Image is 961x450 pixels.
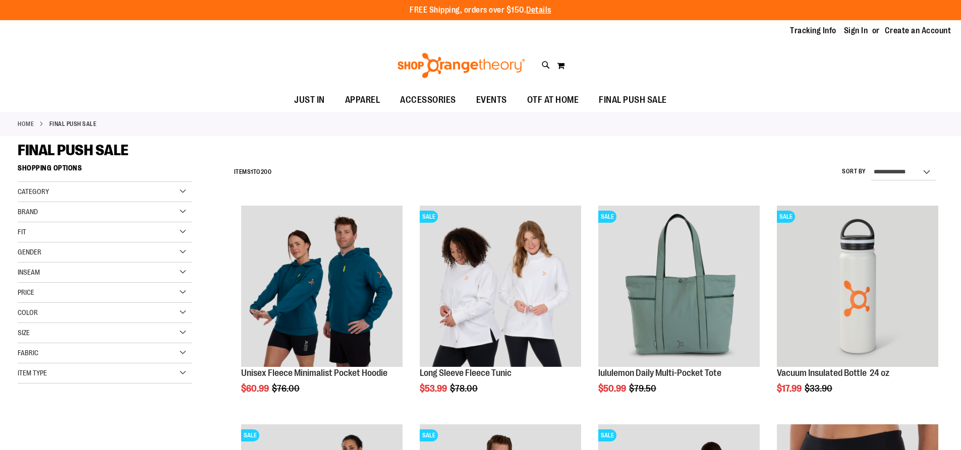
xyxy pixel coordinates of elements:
[18,208,38,216] span: Brand
[234,164,272,180] h2: Items to
[885,25,951,36] a: Create an Account
[18,119,34,128] a: Home
[777,206,938,368] a: Vacuum Insulated Bottle 24 ozSALE
[526,6,551,15] a: Details
[400,89,456,111] span: ACCESSORIES
[18,159,192,182] strong: Shopping Options
[415,201,586,419] div: product
[420,211,438,223] span: SALE
[420,383,448,394] span: $53.99
[236,201,408,419] div: product
[790,25,836,36] a: Tracking Info
[241,206,403,367] img: Unisex Fleece Minimalist Pocket Hoodie
[18,349,38,357] span: Fabric
[241,429,259,441] span: SALE
[49,119,97,128] strong: FINAL PUSH SALE
[805,383,834,394] span: $33.90
[844,25,868,36] a: Sign In
[294,89,325,111] span: JUST IN
[18,288,34,296] span: Price
[18,329,30,337] span: Size
[772,201,943,419] div: product
[18,228,26,236] span: Fit
[598,211,616,223] span: SALE
[420,368,512,378] a: Long Sleeve Fleece Tunic
[18,369,47,377] span: Item Type
[777,211,795,223] span: SALE
[777,206,938,367] img: Vacuum Insulated Bottle 24 oz
[450,383,479,394] span: $78.00
[18,248,41,256] span: Gender
[420,206,581,367] img: Product image for Fleece Long Sleeve
[18,142,129,159] span: FINAL PUSH SALE
[777,383,803,394] span: $17.99
[593,201,765,419] div: product
[598,206,760,368] a: lululemon Daily Multi-Pocket ToteSALE
[476,89,507,111] span: EVENTS
[18,268,40,276] span: Inseam
[842,167,866,176] label: Sort By
[272,383,301,394] span: $76.00
[598,206,760,367] img: lululemon Daily Multi-Pocket Tote
[598,429,616,441] span: SALE
[18,308,38,316] span: Color
[629,383,658,394] span: $79.50
[396,53,527,78] img: Shop Orangetheory
[261,168,272,175] span: 200
[420,429,438,441] span: SALE
[251,168,253,175] span: 1
[241,206,403,368] a: Unisex Fleece Minimalist Pocket Hoodie
[241,368,387,378] a: Unisex Fleece Minimalist Pocket Hoodie
[777,368,889,378] a: Vacuum Insulated Bottle 24 oz
[18,187,49,196] span: Category
[345,89,380,111] span: APPAREL
[410,5,551,16] p: FREE Shipping, orders over $150.
[420,206,581,368] a: Product image for Fleece Long SleeveSALE
[598,383,628,394] span: $50.99
[598,368,721,378] a: lululemon Daily Multi-Pocket Tote
[527,89,579,111] span: OTF AT HOME
[241,383,270,394] span: $60.99
[599,89,667,111] span: FINAL PUSH SALE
